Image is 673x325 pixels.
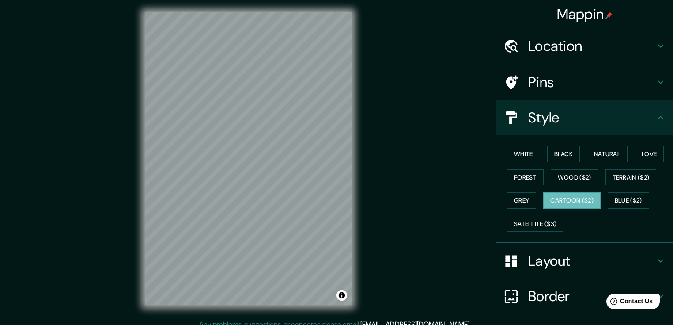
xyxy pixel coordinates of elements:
div: Layout [496,243,673,279]
div: Pins [496,65,673,100]
button: Terrain ($2) [605,169,657,186]
canvas: Map [145,12,352,305]
button: Satellite ($3) [507,216,563,232]
h4: Pins [528,73,655,91]
button: Blue ($2) [608,192,649,209]
h4: Location [528,37,655,55]
h4: Border [528,287,655,305]
h4: Style [528,109,655,126]
h4: Mappin [557,5,613,23]
button: Love [635,146,664,162]
iframe: Help widget launcher [594,291,663,315]
button: Cartoon ($2) [543,192,601,209]
div: Border [496,279,673,314]
button: Natural [587,146,628,162]
button: Grey [507,192,536,209]
img: pin-icon.png [605,12,613,19]
div: Style [496,100,673,135]
button: Wood ($2) [551,169,598,186]
button: White [507,146,540,162]
button: Toggle attribution [336,290,347,301]
div: Location [496,28,673,64]
button: Black [547,146,580,162]
button: Forest [507,169,544,186]
h4: Layout [528,252,655,270]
